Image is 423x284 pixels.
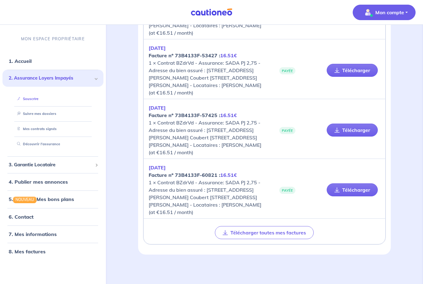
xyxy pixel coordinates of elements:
[9,248,46,254] a: 8. Mes factures
[2,228,103,240] div: 7. Mes informations
[10,109,96,119] div: Suivre mes dossiers
[149,104,264,156] p: 1 × Contrat BZdrVd - Assurance: SADA PJ 2,75 - Adresse du bien assuré : [STREET_ADDRESS][PERSON_N...
[149,52,237,59] strong: Facture nº 73B4133F-53427 :
[2,70,103,87] div: 2. Assurance Loyers Impayés
[9,196,74,202] a: 5.NOUVEAUMes bons plans
[10,94,96,104] div: Souscrire
[149,164,166,171] em: [DATE]
[279,67,295,74] span: PAYÉE
[149,172,237,178] strong: Facture nº 73B4133F-60821 :
[9,179,68,185] a: 4. Publier mes annonces
[15,111,56,116] a: Suivre mes dossiers
[15,96,38,101] a: Souscrire
[149,112,237,118] strong: Facture nº 73B4133F-57425 :
[353,5,416,20] button: illu_account_valid_menu.svgMon compte
[2,176,103,188] div: 4. Publier mes annonces
[2,245,103,257] div: 8. Mes factures
[21,36,85,42] p: MON ESPACE PROPRIÉTAIRE
[10,124,96,134] div: Mes contrats signés
[279,127,295,134] span: PAYÉE
[375,9,404,16] p: Mon compte
[220,52,237,59] em: 16.51€
[327,64,378,77] a: Télécharger
[9,58,32,64] a: 1. Accueil
[149,164,264,216] p: 1 × Contrat BZdrVd - Assurance: SADA PJ 2,75 - Adresse du bien assuré : [STREET_ADDRESS][PERSON_N...
[9,231,57,237] a: 7. Mes informations
[149,44,264,96] p: 1 × Contrat BZdrVd - Assurance: SADA PJ 2,75 - Adresse du bien assuré : [STREET_ADDRESS][PERSON_N...
[149,45,166,51] em: [DATE]
[220,172,237,178] em: 16.51€
[279,187,295,194] span: PAYÉE
[2,55,103,67] div: 1. Accueil
[9,161,93,168] span: 3. Garantie Locataire
[10,139,96,149] div: Découvrir l'assurance
[149,105,166,111] em: [DATE]
[220,112,237,118] em: 16.51€
[2,193,103,205] div: 5.NOUVEAUMes bons plans
[2,210,103,223] div: 6. Contact
[2,159,103,171] div: 3. Garantie Locataire
[327,183,378,196] a: Télécharger
[327,124,378,137] a: Télécharger
[15,142,60,146] a: Découvrir l'assurance
[9,75,93,82] span: 2. Assurance Loyers Impayés
[9,213,33,220] a: 6. Contact
[15,127,57,131] a: Mes contrats signés
[215,226,314,239] button: Télécharger toutes mes factures
[363,7,373,17] img: illu_account_valid_menu.svg
[188,8,235,16] img: Cautioneo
